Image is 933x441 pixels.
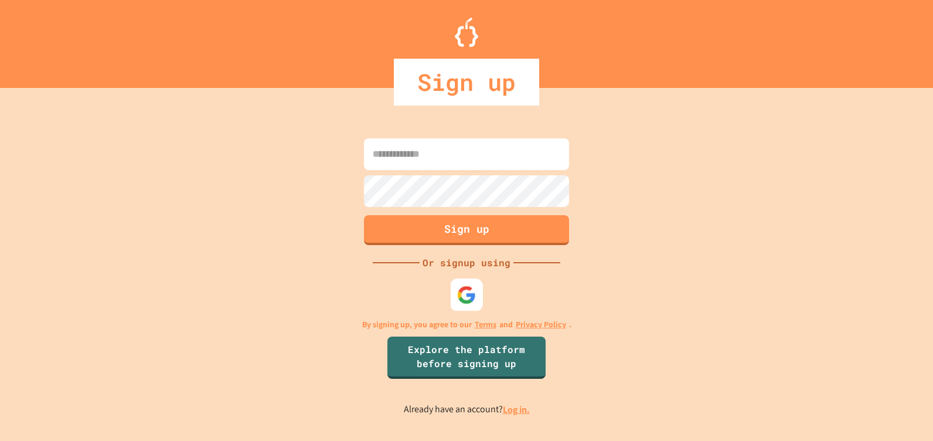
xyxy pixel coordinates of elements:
[420,256,513,270] div: Or signup using
[455,18,478,47] img: Logo.svg
[404,402,530,417] p: Already have an account?
[364,215,569,245] button: Sign up
[475,318,496,331] a: Terms
[503,403,530,416] a: Log in.
[362,318,571,331] p: By signing up, you agree to our and .
[457,286,476,305] img: google-icon.svg
[516,318,566,331] a: Privacy Policy
[394,59,539,106] div: Sign up
[387,337,546,379] a: Explore the platform before signing up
